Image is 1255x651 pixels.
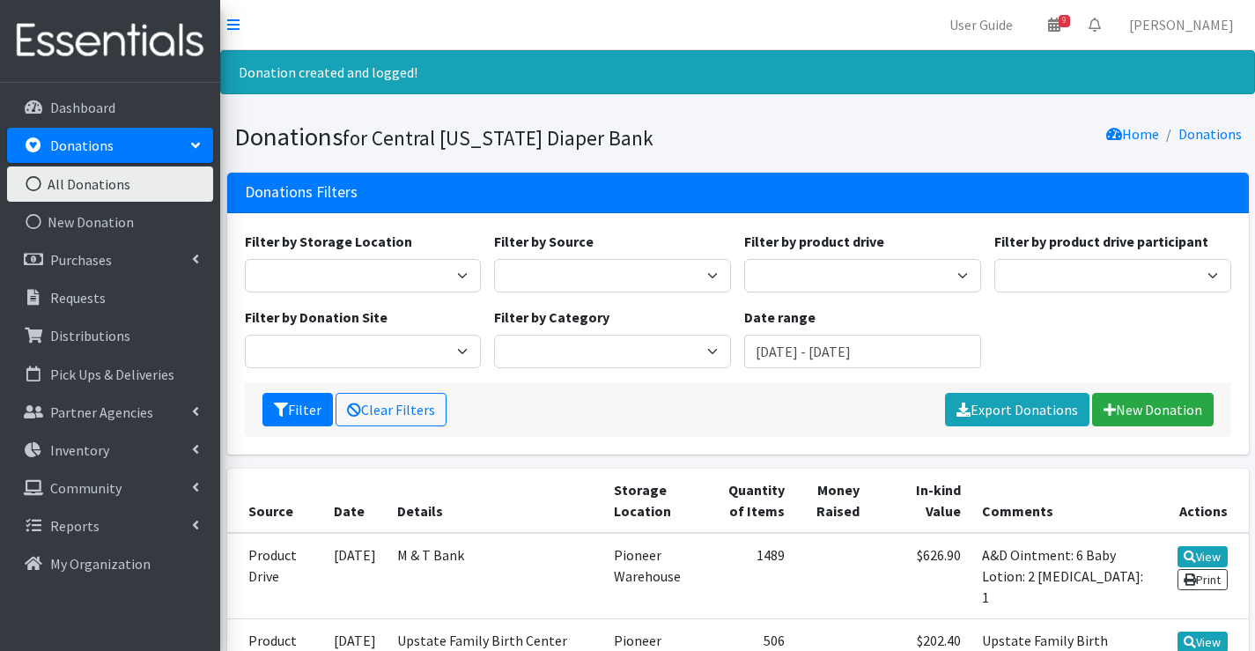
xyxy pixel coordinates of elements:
a: Home [1106,125,1159,143]
a: My Organization [7,546,213,581]
div: Donation created and logged! [220,50,1255,94]
th: Details [387,469,603,533]
a: Print [1177,569,1228,590]
label: Filter by Source [494,231,594,252]
a: 9 [1034,7,1074,42]
a: All Donations [7,166,213,202]
th: In-kind Value [870,469,971,533]
p: Reports [50,517,100,535]
p: Purchases [50,251,112,269]
p: My Organization [50,555,151,573]
td: A&D Ointment: 6 Baby Lotion: 2 [MEDICAL_DATA]: 1 [971,533,1155,619]
p: Partner Agencies [50,403,153,421]
th: Money Raised [795,469,870,533]
p: Requests [50,289,106,307]
td: M & T Bank [387,533,603,619]
th: Actions [1155,469,1249,533]
label: Filter by Donation Site [245,307,388,328]
th: Storage Location [603,469,704,533]
a: View [1177,546,1228,567]
h3: Donations Filters [245,183,358,202]
p: Pick Ups & Deliveries [50,366,174,383]
p: Dashboard [50,99,115,116]
label: Filter by Storage Location [245,231,412,252]
span: 9 [1059,15,1070,27]
td: Pioneer Warehouse [603,533,704,619]
th: Comments [971,469,1155,533]
label: Date range [744,307,816,328]
h1: Donations [234,122,732,152]
a: Inventory [7,433,213,468]
a: New Donation [1092,393,1214,426]
a: Requests [7,280,213,315]
small: for Central [US_STATE] Diaper Bank [343,125,653,151]
p: Inventory [50,441,109,459]
label: Filter by product drive participant [994,231,1208,252]
label: Filter by Category [494,307,609,328]
a: Clear Filters [336,393,447,426]
a: Donations [1178,125,1242,143]
a: Dashboard [7,90,213,125]
p: Community [50,479,122,497]
td: 1489 [704,533,795,619]
a: Distributions [7,318,213,353]
td: $626.90 [870,533,971,619]
a: Partner Agencies [7,395,213,430]
td: Product Drive [227,533,324,619]
a: User Guide [935,7,1027,42]
a: New Donation [7,204,213,240]
img: HumanEssentials [7,11,213,70]
input: January 1, 2011 - December 31, 2011 [744,335,981,368]
label: Filter by product drive [744,231,884,252]
a: Reports [7,508,213,544]
p: Donations [50,137,114,154]
button: Filter [262,393,333,426]
a: Export Donations [945,393,1089,426]
a: Pick Ups & Deliveries [7,357,213,392]
p: Distributions [50,327,130,344]
a: Donations [7,128,213,163]
th: Quantity of Items [704,469,795,533]
th: Date [323,469,387,533]
th: Source [227,469,324,533]
a: Purchases [7,242,213,277]
td: [DATE] [323,533,387,619]
a: Community [7,470,213,506]
a: [PERSON_NAME] [1115,7,1248,42]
